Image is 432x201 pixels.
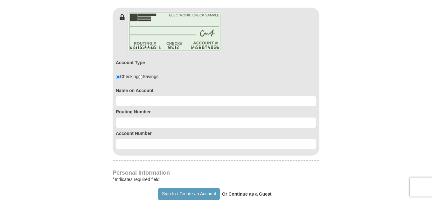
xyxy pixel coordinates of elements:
label: Account Type [116,59,145,66]
label: Account Number [116,130,316,137]
button: Sign In / Create an Account [158,188,219,200]
label: Name on Account [116,87,316,94]
img: check-en.png [127,11,222,52]
div: Indicates required field [113,176,319,183]
h4: Personal Information [113,170,319,175]
div: Checking Savings [116,73,158,80]
strong: Or Continue as a Guest [222,191,272,197]
label: Routing Number [116,109,316,115]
